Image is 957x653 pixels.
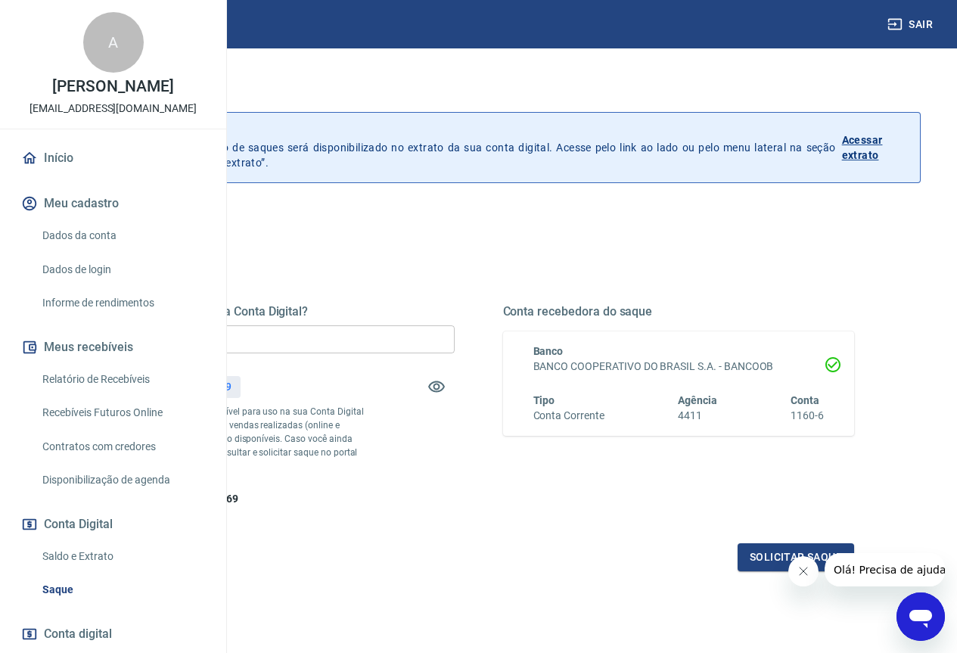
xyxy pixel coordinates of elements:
[503,304,855,319] h5: Conta recebedora do saque
[791,394,819,406] span: Conta
[9,11,127,23] span: Olá! Precisa de ajuda?
[18,141,208,175] a: Início
[82,125,836,170] p: A partir de agora, o histórico de saques será disponibilizado no extrato da sua conta digital. Ac...
[36,431,208,462] a: Contratos com credores
[44,623,112,645] span: Conta digital
[18,331,208,364] button: Meus recebíveis
[36,220,208,251] a: Dados da conta
[52,79,173,95] p: [PERSON_NAME]
[191,493,238,505] span: R$ 292,69
[83,12,144,73] div: A
[36,541,208,572] a: Saldo e Extrato
[184,379,231,395] p: R$ 292,69
[896,592,945,641] iframe: Botão para abrir a janela de mensagens
[884,11,939,39] button: Sair
[18,617,208,651] a: Conta digital
[36,364,208,395] a: Relatório de Recebíveis
[36,288,208,319] a: Informe de rendimentos
[18,508,208,541] button: Conta Digital
[842,132,908,163] p: Acessar extrato
[788,556,819,586] iframe: Fechar mensagem
[36,397,208,428] a: Recebíveis Futuros Online
[36,574,208,605] a: Saque
[738,543,854,571] button: Solicitar saque
[103,405,366,473] p: *Corresponde ao saldo disponível para uso na sua Conta Digital Vindi. Incluindo os valores das ve...
[791,408,824,424] h6: 1160-6
[533,359,825,375] h6: BANCO COOPERATIVO DO BRASIL S.A. - BANCOOB
[842,125,908,170] a: Acessar extrato
[36,465,208,496] a: Disponibilização de agenda
[678,408,717,424] h6: 4411
[533,394,555,406] span: Tipo
[18,187,208,220] button: Meu cadastro
[533,345,564,357] span: Banco
[30,101,197,117] p: [EMAIL_ADDRESS][DOMAIN_NAME]
[533,408,604,424] h6: Conta Corrente
[678,394,717,406] span: Agência
[103,304,455,319] h5: Quanto deseja sacar da Conta Digital?
[825,553,945,586] iframe: Mensagem da empresa
[82,125,836,140] p: Histórico de saques
[36,79,921,100] h3: Saque
[36,254,208,285] a: Dados de login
